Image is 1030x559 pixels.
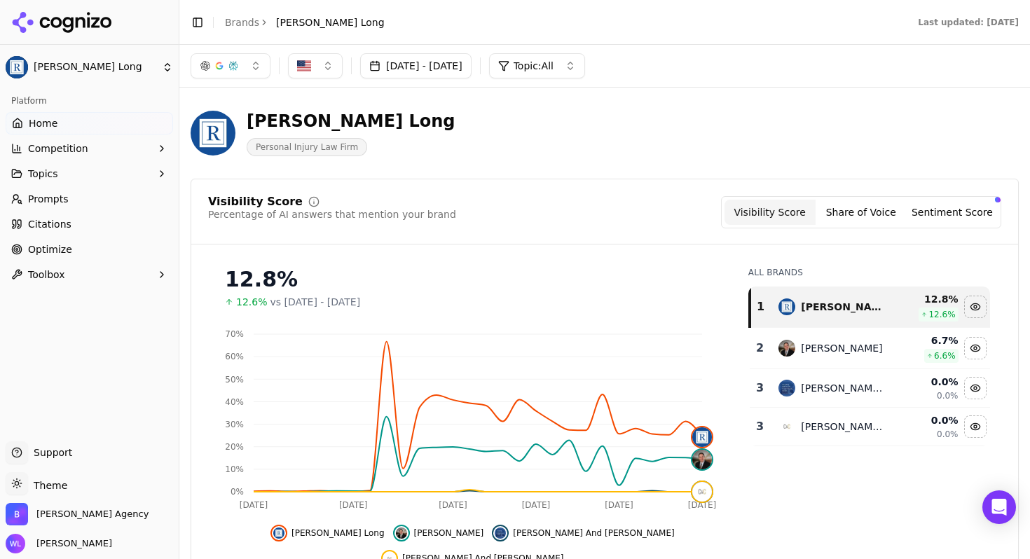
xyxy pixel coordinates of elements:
[236,295,267,309] span: 12.6%
[28,217,71,231] span: Citations
[225,375,244,385] tspan: 50%
[937,390,959,401] span: 0.0%
[982,490,1016,524] div: Open Intercom Messenger
[6,112,173,134] a: Home
[28,446,72,460] span: Support
[755,418,765,435] div: 3
[928,309,955,320] span: 12.6 %
[755,380,765,396] div: 3
[755,340,765,357] div: 2
[937,429,959,440] span: 0.0%
[6,90,173,112] div: Platform
[28,142,88,156] span: Competition
[28,480,67,491] span: Theme
[29,116,57,130] span: Home
[339,500,368,510] tspan: [DATE]
[692,427,712,447] img: regan zambri long
[748,267,990,278] div: All Brands
[6,534,25,553] img: Wendy Lindars
[898,333,959,347] div: 6.7 %
[964,337,987,359] button: Hide price benowitz data
[692,482,712,502] img: cohen and cohen
[225,15,385,29] nav: breadcrumb
[692,450,712,469] img: price benowitz
[6,503,149,525] button: Open organization switcher
[6,238,173,261] a: Optimize
[36,508,149,520] span: Bob Agency
[605,500,633,510] tspan: [DATE]
[778,418,795,435] img: cohen and cohen
[28,192,69,206] span: Prompts
[6,188,173,210] a: Prompts
[439,500,467,510] tspan: [DATE]
[297,59,311,73] img: US
[6,534,112,553] button: Open user button
[898,375,959,389] div: 0.0 %
[31,537,112,550] span: [PERSON_NAME]
[750,408,990,446] tr: 3cohen and cohen[PERSON_NAME] And [PERSON_NAME]0.0%0.0%Hide cohen and cohen data
[907,200,998,225] button: Sentiment Score
[225,420,244,429] tspan: 30%
[801,300,886,314] div: [PERSON_NAME] Long
[28,268,65,282] span: Toolbox
[495,527,506,539] img: chaikin and sherman
[816,200,907,225] button: Share of Voice
[225,329,244,339] tspan: 70%
[240,500,268,510] tspan: [DATE]
[225,352,244,361] tspan: 60%
[514,59,554,73] span: Topic: All
[6,137,173,160] button: Competition
[778,340,795,357] img: price benowitz
[231,487,244,497] tspan: 0%
[6,163,173,185] button: Topics
[750,328,990,369] tr: 2price benowitz[PERSON_NAME]6.7%6.6%Hide price benowitz data
[208,207,456,221] div: Percentage of AI answers that mention your brand
[28,242,72,256] span: Optimize
[757,298,765,315] div: 1
[750,287,990,328] tr: 1regan zambri long[PERSON_NAME] Long12.8%12.6%Hide regan zambri long data
[247,110,455,132] div: [PERSON_NAME] Long
[898,413,959,427] div: 0.0 %
[522,500,551,510] tspan: [DATE]
[778,298,795,315] img: regan zambri long
[778,380,795,396] img: chaikin and sherman
[964,415,987,438] button: Hide cohen and cohen data
[750,369,990,408] tr: 3chaikin and sherman[PERSON_NAME] And [PERSON_NAME]0.0%0.0%Hide chaikin and sherman data
[513,527,674,539] span: [PERSON_NAME] And [PERSON_NAME]
[725,200,816,225] button: Visibility Score
[225,464,244,474] tspan: 10%
[918,17,1019,28] div: Last updated: [DATE]
[273,527,284,539] img: regan zambri long
[28,167,58,181] span: Topics
[748,287,990,446] div: Data table
[898,292,959,306] div: 12.8 %
[964,377,987,399] button: Hide chaikin and sherman data
[225,442,244,452] tspan: 20%
[801,341,882,355] div: [PERSON_NAME]
[688,500,717,510] tspan: [DATE]
[208,196,303,207] div: Visibility Score
[360,53,472,78] button: [DATE] - [DATE]
[6,56,28,78] img: Regan Zambri Long
[225,267,720,292] div: 12.8%
[6,213,173,235] a: Citations
[492,525,674,541] button: Hide chaikin and sherman data
[270,295,360,309] span: vs [DATE] - [DATE]
[6,263,173,286] button: Toolbox
[34,61,156,74] span: [PERSON_NAME] Long
[225,397,244,407] tspan: 40%
[247,138,367,156] span: Personal Injury Law Firm
[801,420,886,434] div: [PERSON_NAME] And [PERSON_NAME]
[964,296,987,318] button: Hide regan zambri long data
[6,503,28,525] img: Bob Agency
[270,525,385,541] button: Hide regan zambri long data
[934,350,956,361] span: 6.6 %
[191,111,235,156] img: Regan Zambri Long
[276,15,385,29] span: [PERSON_NAME] Long
[396,527,407,539] img: price benowitz
[414,527,484,539] span: [PERSON_NAME]
[291,527,385,539] span: [PERSON_NAME] Long
[225,17,259,28] a: Brands
[393,525,484,541] button: Hide price benowitz data
[801,381,886,395] div: [PERSON_NAME] And [PERSON_NAME]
